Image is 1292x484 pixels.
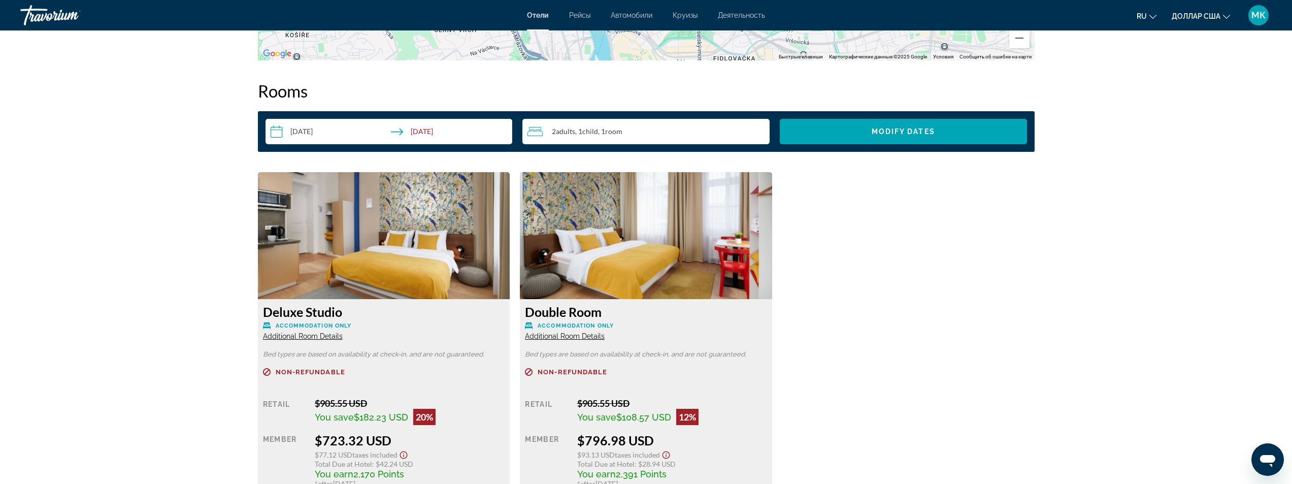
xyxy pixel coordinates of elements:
[933,54,953,59] a: Условия (ссылка откроется в новой вкладке)
[1137,9,1156,23] button: Изменить язык
[552,127,575,136] span: 2
[577,412,616,423] span: You save
[258,172,510,299] img: 871c2edd-4644-48f8-b06a-6a30b3c43188.jpeg
[397,448,410,460] button: Show Taxes and Fees disclaimer
[569,11,590,19] a: Рейсы
[315,398,505,409] div: $905.55 USD
[718,11,765,19] a: Деятельность
[315,433,505,448] div: $723.32 USD
[525,304,767,319] h3: Double Room
[20,2,122,28] a: Травориум
[353,469,404,479] span: 2,170 Points
[260,47,294,60] a: Открыть эту область в Google Картах (в новом окне)
[315,469,353,479] span: You earn
[1172,12,1220,20] font: доллар США
[315,460,372,468] span: Total Due at Hotel
[577,460,767,468] div: : $28.94 USD
[673,11,698,19] a: Круизы
[959,54,1032,59] a: Сообщить об ошибке на карте
[527,11,549,19] a: Отели
[354,412,408,423] span: $182.23 USD
[520,172,772,299] img: ac179952-c1b5-447e-aa9f-249dd6042722.jpeg
[1251,10,1266,20] font: МК
[615,450,660,459] span: Taxes included
[872,127,935,136] span: Modify Dates
[258,81,1035,101] h2: Rooms
[276,369,345,375] span: Non-refundable
[263,332,343,340] span: Additional Room Details
[538,369,607,375] span: Non-refundable
[525,351,767,358] p: Bed types are based on availability at check-in, and are not guaranteed.
[315,460,505,468] div: : $42.24 USD
[577,398,767,409] div: $905.55 USD
[577,469,616,479] span: You earn
[266,119,1027,144] div: Search widget
[352,450,397,459] span: Taxes included
[779,53,823,60] button: Быстрые клавиши
[538,322,614,329] span: Accommodation Only
[1009,28,1030,48] button: Уменьшить
[315,412,354,423] span: You save
[263,398,307,425] div: Retail
[1172,9,1230,23] button: Изменить валюту
[556,127,575,136] span: Adults
[260,47,294,60] img: Google
[413,409,436,425] div: 20%
[276,322,352,329] span: Accommodation Only
[582,127,598,136] span: Child
[263,304,505,319] h3: Deluxe Studio
[525,398,569,425] div: Retail
[525,332,605,340] span: Additional Room Details
[522,119,770,144] button: Travelers: 2 adults, 1 child
[676,409,699,425] div: 12%
[263,351,505,358] p: Bed types are based on availability at check-in, and are not guaranteed.
[780,119,1027,144] button: Modify Dates
[577,450,615,459] span: $93.13 USD
[315,450,352,459] span: $77.12 USD
[1251,443,1284,476] iframe: Кнопка запуска окна обмена сообщениями
[266,119,513,144] button: Check-in date: Oct 11, 2025 Check-out date: Oct 17, 2025
[577,433,767,448] div: $796.98 USD
[616,412,671,423] span: $108.57 USD
[829,54,927,59] span: Картографические данные ©2025 Google
[598,127,622,136] span: , 1
[605,127,622,136] span: Room
[611,11,652,19] a: Автомобили
[577,460,635,468] span: Total Due at Hotel
[616,469,667,479] span: 2,391 Points
[1137,12,1147,20] font: ru
[575,127,598,136] span: , 1
[660,448,672,460] button: Show Taxes and Fees disclaimer
[1245,5,1272,26] button: Меню пользователя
